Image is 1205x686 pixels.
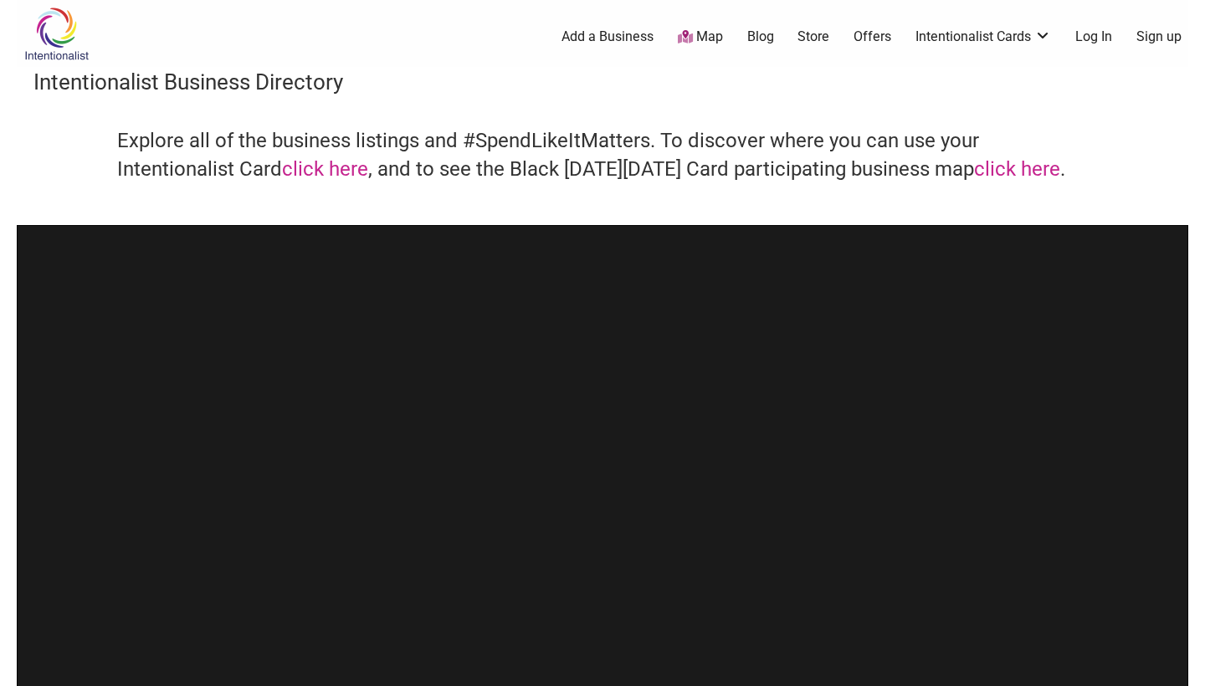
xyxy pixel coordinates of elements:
a: click here [974,157,1060,181]
h3: Intentionalist Business Directory [33,67,1172,97]
a: Intentionalist Cards [915,28,1051,46]
h4: Explore all of the business listings and #SpendLikeItMatters. To discover where you can use your ... [117,127,1088,183]
a: Sign up [1136,28,1182,46]
a: Blog [747,28,774,46]
a: Offers [854,28,891,46]
img: Intentionalist [17,7,96,61]
a: Map [678,28,723,47]
a: Store [797,28,829,46]
a: Log In [1075,28,1112,46]
a: click here [282,157,368,181]
a: Add a Business [561,28,654,46]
